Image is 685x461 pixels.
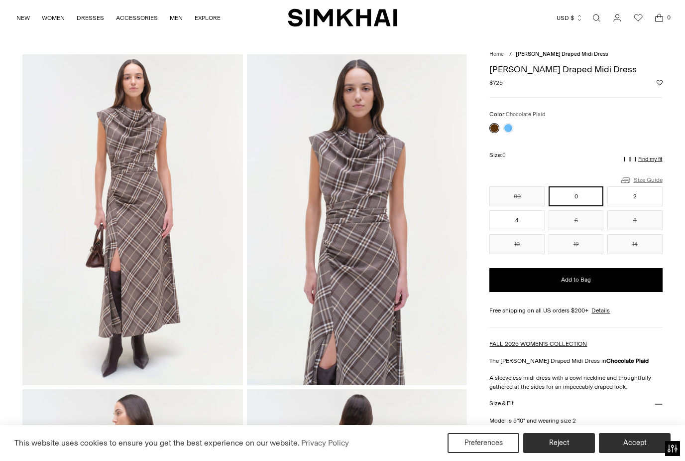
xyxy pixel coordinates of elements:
img: Burke Draped Midi Dress [22,54,242,385]
a: Open search modal [586,8,606,28]
a: Privacy Policy (opens in a new tab) [300,436,350,451]
button: 10 [489,234,544,254]
button: 14 [607,234,662,254]
a: Wishlist [628,8,648,28]
button: 12 [549,234,603,254]
nav: breadcrumbs [489,50,662,59]
a: Details [591,306,610,315]
button: 4 [489,210,544,230]
h3: Size & Fit [489,400,513,407]
a: Size Guide [620,174,663,186]
button: 0 [549,186,603,206]
button: 00 [489,186,544,206]
a: Go to the account page [607,8,627,28]
a: SIMKHAI [288,8,397,27]
span: 0 [502,152,506,158]
p: A sleeveless midi dress with a cowl neckline and thoughtfully gathered at the sides for an impecc... [489,373,662,391]
button: Add to Wishlist [657,80,663,86]
button: USD $ [557,7,583,29]
strong: Chocolate Plaid [606,357,649,364]
button: Reject [523,433,595,453]
span: $725 [489,78,503,87]
a: MEN [170,7,183,29]
a: DRESSES [77,7,104,29]
span: Add to Bag [561,276,591,284]
div: / [509,50,512,59]
a: FALL 2025 WOMEN'S COLLECTION [489,340,587,347]
h1: [PERSON_NAME] Draped Midi Dress [489,65,662,74]
span: Chocolate Plaid [506,111,545,118]
label: Color: [489,110,545,119]
button: Accept [599,433,671,453]
span: This website uses cookies to ensure you get the best experience on our website. [14,438,300,448]
button: Add to Bag [489,268,662,292]
div: Free shipping on all US orders $200+ [489,306,662,315]
span: 0 [664,13,673,22]
a: NEW [16,7,30,29]
button: 8 [607,210,662,230]
button: 2 [607,186,662,206]
button: Size & Fit [489,391,662,417]
a: ACCESSORIES [116,7,158,29]
p: The [PERSON_NAME] Draped Midi Dress in [489,356,662,365]
span: [PERSON_NAME] Draped Midi Dress [516,51,608,57]
a: WOMEN [42,7,65,29]
button: 6 [549,210,603,230]
a: Home [489,51,504,57]
button: Preferences [448,433,519,453]
label: Size: [489,151,506,160]
img: Burke Draped Midi Dress [247,54,467,385]
a: EXPLORE [195,7,221,29]
iframe: Sign Up via Text for Offers [8,423,100,453]
a: Open cart modal [649,8,669,28]
p: Model is 5'10" and wearing size 2 Fully Lined, Side Zip [489,416,662,434]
